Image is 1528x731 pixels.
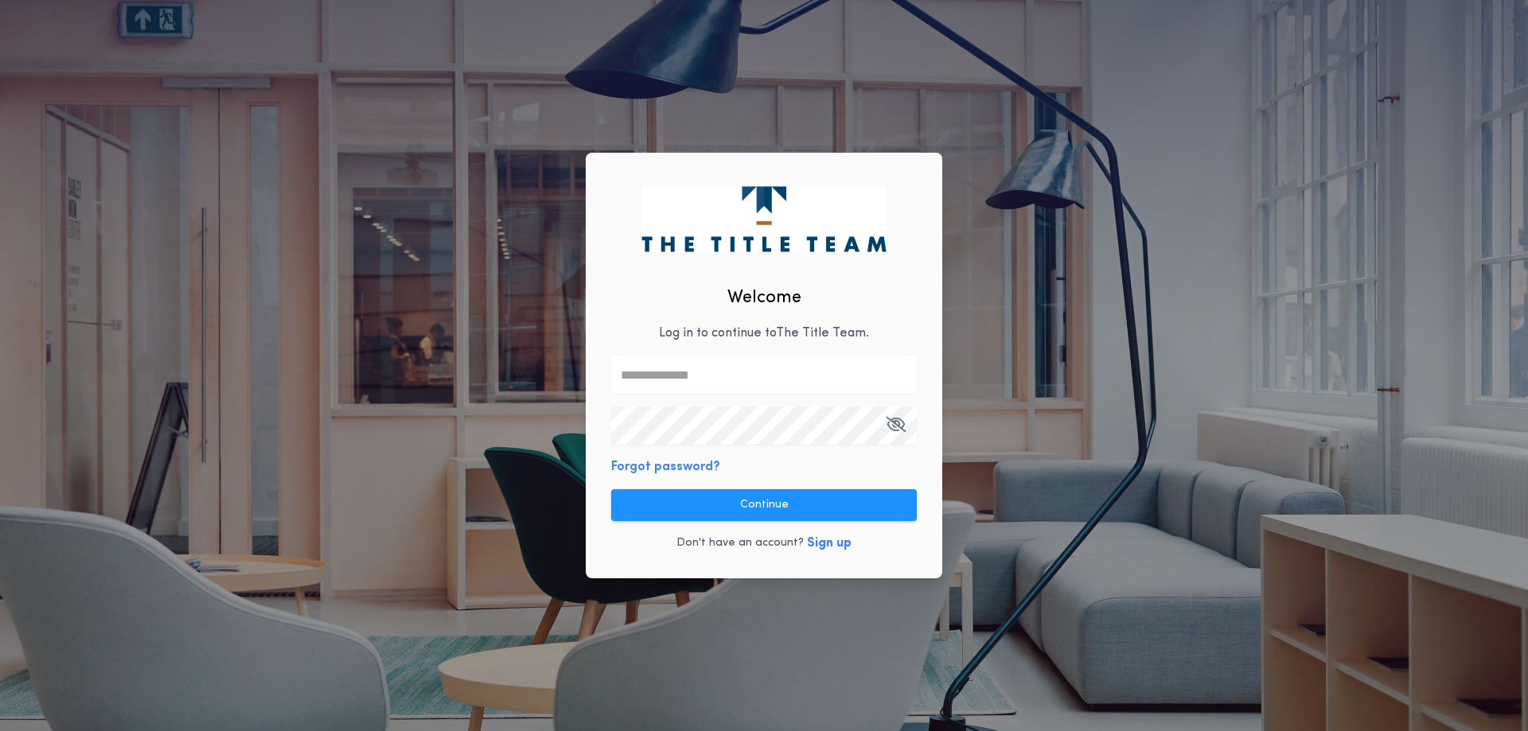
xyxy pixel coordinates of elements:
[611,457,720,476] button: Forgot password?
[676,535,804,551] p: Don't have an account?
[611,489,917,521] button: Continue
[727,285,801,311] h2: Welcome
[659,324,869,343] p: Log in to continue to The Title Team .
[641,186,886,251] img: logo
[807,534,852,553] button: Sign up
